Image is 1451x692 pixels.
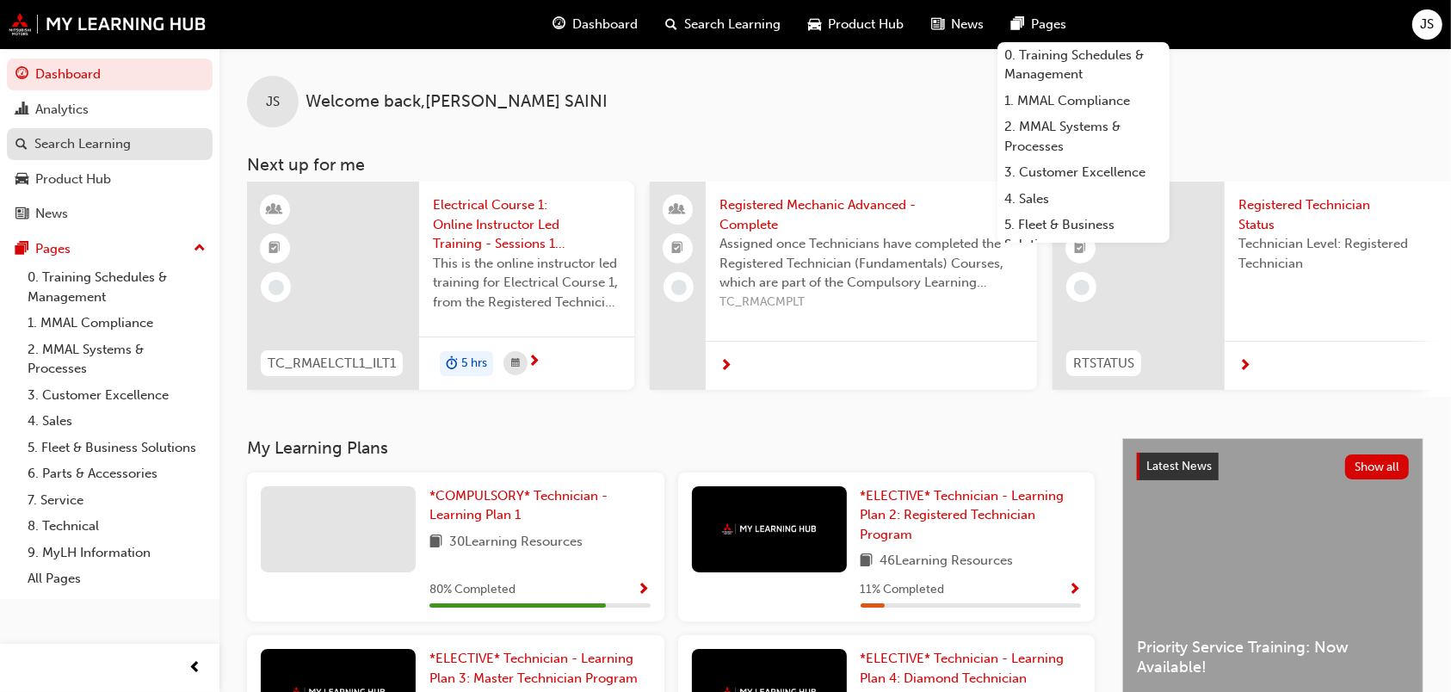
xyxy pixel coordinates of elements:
[306,92,608,112] span: Welcome back , [PERSON_NAME] SAINI
[1137,453,1409,480] a: Latest NewsShow all
[1073,354,1134,374] span: RTSTATUS
[672,238,684,260] span: booktick-icon
[189,658,202,679] span: prev-icon
[429,486,651,525] a: *COMPULSORY* Technician - Learning Plan 1
[1146,459,1212,473] span: Latest News
[219,155,1451,175] h3: Next up for me
[1412,9,1442,40] button: JS
[7,94,213,126] a: Analytics
[808,14,821,35] span: car-icon
[1068,583,1081,598] span: Show Progress
[511,353,520,374] span: calendar-icon
[7,164,213,195] a: Product Hub
[15,67,28,83] span: guage-icon
[861,580,945,600] span: 11 % Completed
[1031,15,1066,34] span: Pages
[722,523,817,534] img: mmal
[15,102,28,118] span: chart-icon
[861,486,1082,545] a: *ELECTIVE* Technician - Learning Plan 2: Registered Technician Program
[433,254,621,312] span: This is the online instructor led training for Electrical Course 1, from the Registered Technicia...
[269,238,281,260] span: booktick-icon
[553,14,565,35] span: guage-icon
[247,182,634,390] a: TC_RMAELCTL1_ILT1Electrical Course 1: Online Instructor Led Training - Sessions 1 & 2 (Registered...
[1238,234,1426,273] span: Technician Level: Registered Technician
[1345,454,1410,479] button: Show all
[1137,638,1409,677] span: Priority Service Training: Now Available!
[861,488,1065,542] span: *ELECTIVE* Technician - Learning Plan 2: Registered Technician Program
[429,488,608,523] span: *COMPULSORY* Technician - Learning Plan 1
[21,408,213,435] a: 4. Sales
[672,199,684,221] span: people-icon
[1053,182,1440,390] a: RTSTATUSRegistered Technician StatusTechnician Level: Registered Technician
[21,337,213,382] a: 2. MMAL Systems & Processes
[7,55,213,233] button: DashboardAnalyticsSearch LearningProduct HubNews
[461,354,487,374] span: 5 hrs
[269,280,284,295] span: learningRecordVerb_NONE-icon
[7,128,213,160] a: Search Learning
[35,100,89,120] div: Analytics
[21,310,213,337] a: 1. MMAL Compliance
[997,159,1170,186] a: 3. Customer Excellence
[880,551,1014,572] span: 46 Learning Resources
[931,14,944,35] span: news-icon
[997,88,1170,114] a: 1. MMAL Compliance
[15,242,28,257] span: pages-icon
[638,583,651,598] span: Show Progress
[7,59,213,90] a: Dashboard
[35,204,68,224] div: News
[719,359,732,374] span: next-icon
[1238,359,1251,374] span: next-icon
[15,207,28,222] span: news-icon
[719,234,1023,293] span: Assigned once Technicians have completed the Registered Technician (Fundamentals) Courses, which ...
[861,551,874,572] span: book-icon
[1421,15,1435,34] span: JS
[917,7,997,42] a: news-iconNews
[429,580,516,600] span: 80 % Completed
[9,13,207,35] img: mmal
[828,15,904,34] span: Product Hub
[651,7,794,42] a: search-iconSearch Learning
[997,186,1170,213] a: 4. Sales
[719,195,1023,234] span: Registered Mechanic Advanced - Complete
[794,7,917,42] a: car-iconProduct Hub
[21,540,213,566] a: 9. MyLH Information
[7,233,213,265] button: Pages
[21,565,213,592] a: All Pages
[1068,579,1081,601] button: Show Progress
[528,355,540,370] span: next-icon
[1011,14,1024,35] span: pages-icon
[951,15,984,34] span: News
[539,7,651,42] a: guage-iconDashboard
[35,170,111,189] div: Product Hub
[429,649,651,688] a: *ELECTIVE* Technician - Learning Plan 3: Master Technician Program
[1075,238,1087,260] span: booktick-icon
[21,435,213,461] a: 5. Fleet & Business Solutions
[247,438,1095,458] h3: My Learning Plans
[997,212,1170,257] a: 5. Fleet & Business Solutions
[15,137,28,152] span: search-icon
[671,280,687,295] span: learningRecordVerb_NONE-icon
[21,460,213,487] a: 6. Parts & Accessories
[429,532,442,553] span: book-icon
[21,487,213,514] a: 7. Service
[268,354,396,374] span: TC_RMAELCTL1_ILT1
[269,199,281,221] span: learningResourceType_INSTRUCTOR_LED-icon
[650,182,1037,390] a: Registered Mechanic Advanced - CompleteAssigned once Technicians have completed the Registered Te...
[194,238,206,260] span: up-icon
[1238,195,1426,234] span: Registered Technician Status
[719,293,1023,312] span: TC_RMACMPLT
[21,513,213,540] a: 8. Technical
[446,353,458,375] span: duration-icon
[266,92,280,112] span: JS
[997,7,1080,42] a: pages-iconPages
[21,382,213,409] a: 3. Customer Excellence
[665,14,677,35] span: search-icon
[572,15,638,34] span: Dashboard
[21,264,213,310] a: 0. Training Schedules & Management
[15,172,28,188] span: car-icon
[1074,280,1090,295] span: learningRecordVerb_NONE-icon
[35,239,71,259] div: Pages
[684,15,781,34] span: Search Learning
